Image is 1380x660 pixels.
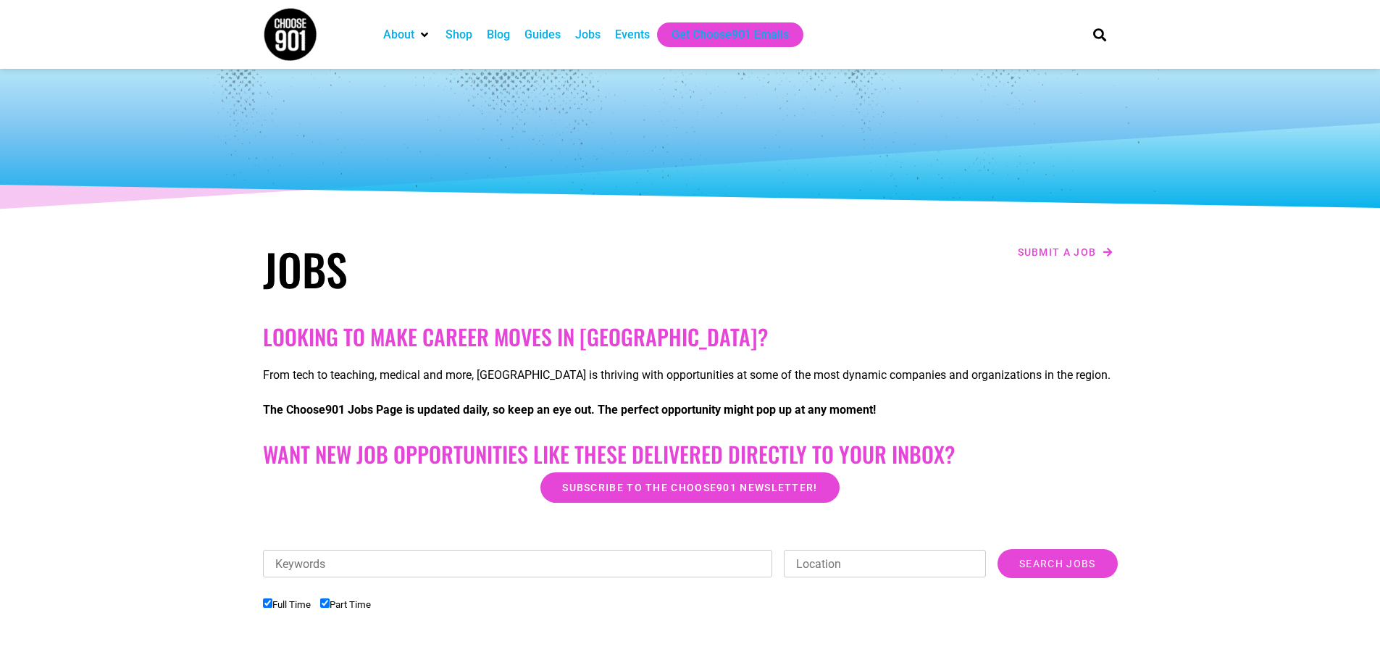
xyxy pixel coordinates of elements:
[998,549,1117,578] input: Search Jobs
[1018,247,1097,257] span: Submit a job
[562,483,817,493] span: Subscribe to the Choose901 newsletter!
[376,22,1069,47] nav: Main nav
[263,324,1118,350] h2: Looking to make career moves in [GEOGRAPHIC_DATA]?
[487,26,510,43] a: Blog
[672,26,789,43] a: Get Choose901 Emails
[263,599,311,610] label: Full Time
[263,441,1118,467] h2: Want New Job Opportunities like these Delivered Directly to your Inbox?
[383,26,414,43] a: About
[1013,243,1118,262] a: Submit a job
[524,26,561,43] a: Guides
[263,598,272,608] input: Full Time
[320,599,371,610] label: Part Time
[615,26,650,43] a: Events
[263,403,876,417] strong: The Choose901 Jobs Page is updated daily, so keep an eye out. The perfect opportunity might pop u...
[376,22,438,47] div: About
[784,550,986,577] input: Location
[540,472,839,503] a: Subscribe to the Choose901 newsletter!
[263,367,1118,384] p: From tech to teaching, medical and more, [GEOGRAPHIC_DATA] is thriving with opportunities at some...
[446,26,472,43] a: Shop
[575,26,601,43] a: Jobs
[263,243,683,295] h1: Jobs
[1087,22,1111,46] div: Search
[263,550,773,577] input: Keywords
[320,598,330,608] input: Part Time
